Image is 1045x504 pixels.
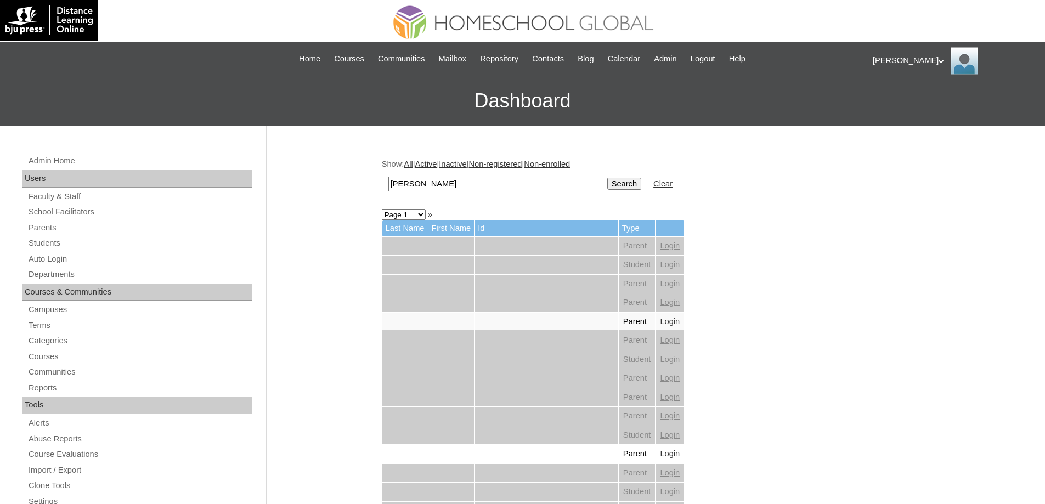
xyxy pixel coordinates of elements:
td: Parent [619,407,656,426]
a: Reports [27,381,252,395]
a: Blog [572,53,599,65]
td: Parent [619,388,656,407]
a: Login [660,298,680,307]
a: Campuses [27,303,252,316]
a: Calendar [602,53,646,65]
a: Non-registered [469,160,522,168]
td: Parent [619,313,656,331]
div: Users [22,170,252,188]
a: Departments [27,268,252,281]
a: Login [660,468,680,477]
td: Parent [619,275,656,293]
a: Communities [372,53,431,65]
span: Logout [691,53,715,65]
a: Categories [27,334,252,348]
div: [PERSON_NAME] [873,47,1034,75]
span: Help [729,53,745,65]
td: Id [475,220,618,236]
td: Student [619,350,656,369]
a: Admin Home [27,154,252,168]
a: Admin [648,53,682,65]
td: Student [619,256,656,274]
td: Student [619,483,656,501]
a: Communities [27,365,252,379]
a: Login [660,373,680,382]
a: Login [660,279,680,288]
a: Login [660,431,680,439]
a: Active [415,160,437,168]
a: Courses [27,350,252,364]
a: Alerts [27,416,252,430]
a: Home [293,53,326,65]
a: School Facilitators [27,205,252,219]
a: Login [660,260,680,269]
a: Students [27,236,252,250]
a: Inactive [439,160,467,168]
a: Login [660,449,680,458]
input: Search [388,177,595,191]
span: Admin [654,53,677,65]
a: Login [660,393,680,401]
div: Courses & Communities [22,284,252,301]
td: Last Name [382,220,428,236]
td: First Name [428,220,475,236]
a: Clone Tools [27,479,252,492]
a: Import / Export [27,463,252,477]
a: Repository [475,53,524,65]
span: Courses [334,53,364,65]
td: Parent [619,237,656,256]
a: » [428,210,432,219]
a: Login [660,355,680,364]
a: Logout [685,53,721,65]
a: Courses [329,53,370,65]
a: Faculty & Staff [27,190,252,203]
a: Parents [27,221,252,235]
td: Parent [619,331,656,350]
td: Parent [619,293,656,312]
a: Clear [653,179,673,188]
a: Login [660,317,680,326]
a: Login [660,336,680,344]
div: Show: | | | | [382,158,925,197]
a: Help [724,53,751,65]
a: Course Evaluations [27,448,252,461]
a: Login [660,241,680,250]
td: Parent [619,445,656,463]
a: Abuse Reports [27,432,252,446]
a: Terms [27,319,252,332]
a: Auto Login [27,252,252,266]
a: Login [660,487,680,496]
td: Parent [619,369,656,388]
img: Ariane Ebuen [951,47,978,75]
td: Parent [619,464,656,483]
a: Mailbox [433,53,472,65]
a: Contacts [527,53,569,65]
span: Contacts [532,53,564,65]
span: Repository [480,53,518,65]
h3: Dashboard [5,76,1040,126]
a: Login [660,411,680,420]
td: Student [619,426,656,445]
span: Calendar [608,53,640,65]
span: Home [299,53,320,65]
input: Search [607,178,641,190]
td: Type [619,220,656,236]
a: All [404,160,413,168]
span: Communities [378,53,425,65]
div: Tools [22,397,252,414]
a: Non-enrolled [524,160,570,168]
img: logo-white.png [5,5,93,35]
span: Blog [578,53,594,65]
span: Mailbox [439,53,467,65]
